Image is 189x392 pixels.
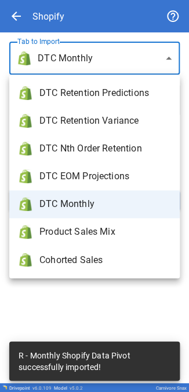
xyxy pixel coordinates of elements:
[19,253,32,267] img: brand icon not found
[39,253,170,267] span: Cohorted Sales
[39,86,170,100] span: DTC Retention Predictions
[19,86,32,100] img: brand icon not found
[19,169,32,183] img: brand icon not found
[19,114,32,128] img: brand icon not found
[39,169,170,183] span: DTC EOM Projections
[19,345,170,377] div: R - Monthly Shopify Data Pivot successfully imported!
[39,225,170,239] span: Product Sales Mix
[39,114,170,128] span: DTC Retention Variance
[39,142,170,156] span: DTC Nth Order Retention
[19,142,32,156] img: brand icon not found
[19,225,32,239] img: brand icon not found
[39,197,170,211] span: DTC Monthly
[19,197,32,211] img: brand icon not found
